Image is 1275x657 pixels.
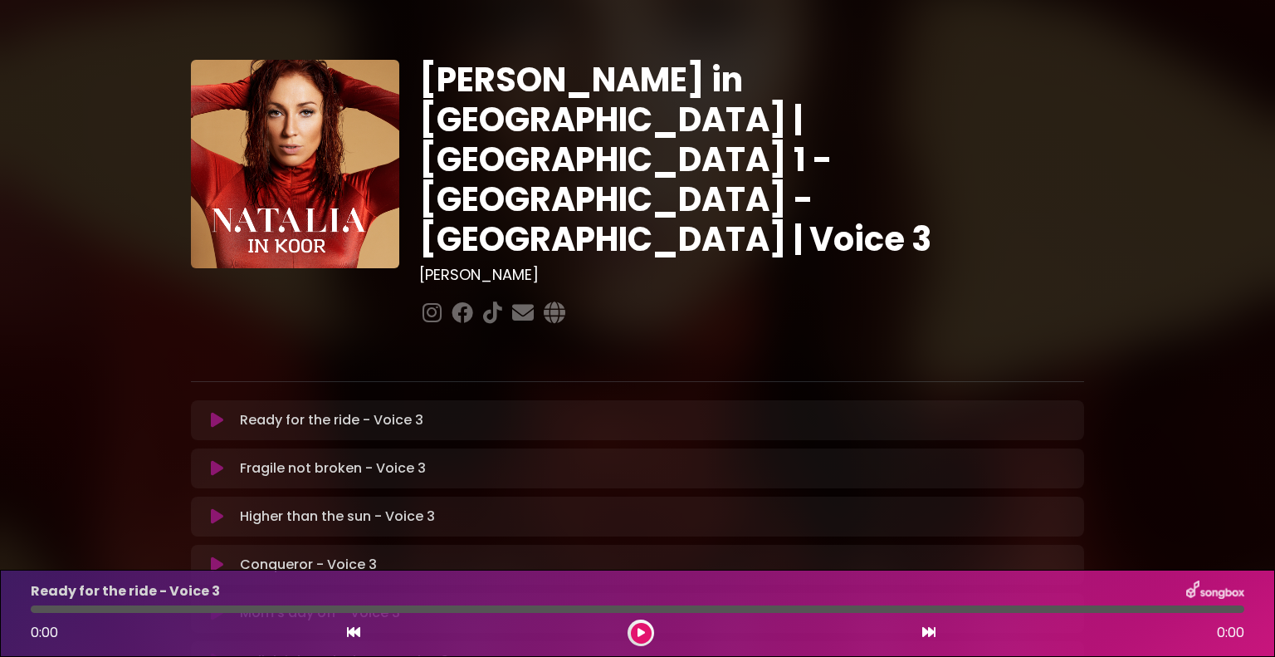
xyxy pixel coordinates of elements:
p: Conqueror - Voice 3 [240,555,377,575]
span: 0:00 [31,623,58,642]
p: Ready for the ride - Voice 3 [240,410,423,430]
p: Fragile not broken - Voice 3 [240,458,426,478]
img: songbox-logo-white.png [1186,581,1244,602]
h3: [PERSON_NAME] [419,266,1084,284]
img: YTVS25JmS9CLUqXqkEhs [191,60,399,268]
p: Higher than the sun - Voice 3 [240,507,435,527]
p: Ready for the ride - Voice 3 [31,581,220,601]
h1: [PERSON_NAME] in [GEOGRAPHIC_DATA] | [GEOGRAPHIC_DATA] 1 - [GEOGRAPHIC_DATA] - [GEOGRAPHIC_DATA] ... [419,60,1084,259]
span: 0:00 [1217,623,1244,643]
